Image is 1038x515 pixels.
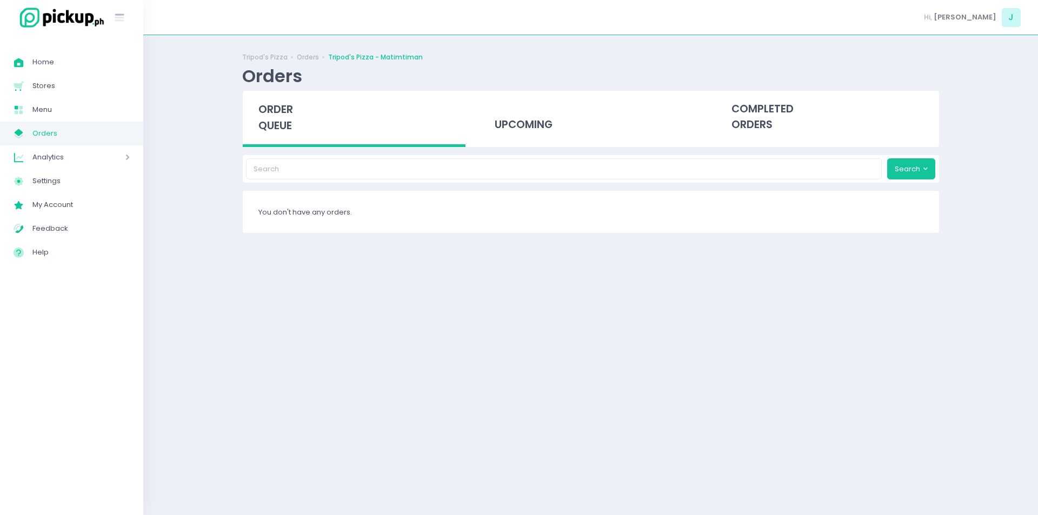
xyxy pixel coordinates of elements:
[242,65,302,86] div: Orders
[934,12,996,23] span: [PERSON_NAME]
[32,174,130,188] span: Settings
[242,52,288,62] a: Tripod's Pizza
[1002,8,1021,27] span: J
[924,12,932,23] span: Hi,
[14,6,105,29] img: logo
[243,191,939,233] div: You don't have any orders.
[32,245,130,259] span: Help
[32,55,130,69] span: Home
[32,150,95,164] span: Analytics
[32,103,130,117] span: Menu
[328,52,423,62] a: Tripod's Pizza - Matimtiman
[297,52,319,62] a: Orders
[32,126,130,141] span: Orders
[887,158,936,179] button: Search
[479,91,702,144] div: upcoming
[32,222,130,236] span: Feedback
[716,91,939,144] div: completed orders
[258,102,293,133] span: order queue
[246,158,882,179] input: Search
[32,79,130,93] span: Stores
[32,198,130,212] span: My Account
